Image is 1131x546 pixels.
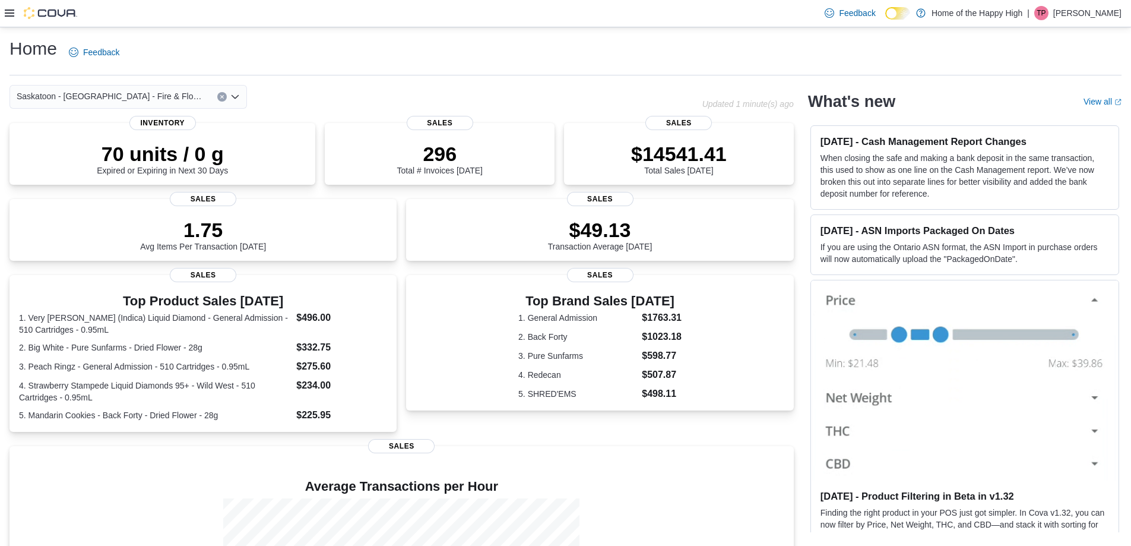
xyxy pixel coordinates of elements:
[820,241,1109,265] p: If you are using the Ontario ASN format, the ASN Import in purchase orders will now automatically...
[19,409,292,421] dt: 5. Mandarin Cookies - Back Forty - Dried Flower - 28g
[820,225,1109,236] h3: [DATE] - ASN Imports Packaged On Dates
[19,342,292,354] dt: 2. Big White - Pure Sunfarms - Dried Flower - 28g
[296,359,387,374] dd: $275.60
[1038,532,1090,541] em: Beta Features
[19,380,292,403] dt: 4. Strawberry Stampede Liquid Diamonds 95+ - Wild West - 510 Cartridges - 0.95mL
[19,312,292,336] dt: 1. Very [PERSON_NAME] (Indica) Liquid Diamond - General Admission - 510 Cartridges - 0.95mL
[230,92,240,102] button: Open list of options
[702,99,794,109] p: Updated 1 minute(s) ago
[19,361,292,373] dt: 3. Peach Ringz - General Admission - 510 Cartridges - 0.95mL
[631,142,727,175] div: Total Sales [DATE]
[642,330,682,344] dd: $1023.18
[296,340,387,355] dd: $332.75
[296,378,387,393] dd: $234.00
[17,89,205,103] span: Saskatoon - [GEOGRAPHIC_DATA] - Fire & Flower
[83,46,119,58] span: Feedback
[19,294,387,308] h3: Top Product Sales [DATE]
[645,116,712,130] span: Sales
[170,192,236,206] span: Sales
[97,142,228,166] p: 70 units / 0 g
[170,268,236,282] span: Sales
[518,331,637,343] dt: 2. Back Forty
[518,369,637,381] dt: 4. Redecan
[642,311,682,325] dd: $1763.31
[518,388,637,400] dt: 5. SHRED'EMS
[407,116,473,130] span: Sales
[820,1,880,25] a: Feedback
[518,294,682,308] h3: Top Brand Sales [DATE]
[296,311,387,325] dd: $496.00
[217,92,227,102] button: Clear input
[820,490,1109,502] h3: [DATE] - Product Filtering in Beta in v1.32
[642,387,682,401] dd: $498.11
[1114,99,1122,106] svg: External link
[397,142,483,175] div: Total # Invoices [DATE]
[839,7,875,19] span: Feedback
[1034,6,1048,20] div: Thalia Pompu
[24,7,77,19] img: Cova
[1084,97,1122,106] a: View allExternal link
[642,349,682,363] dd: $598.77
[885,7,910,20] input: Dark Mode
[397,142,483,166] p: 296
[1053,6,1122,20] p: [PERSON_NAME]
[129,116,196,130] span: Inventory
[1027,6,1029,20] p: |
[97,142,228,175] div: Expired or Expiring in Next 30 Days
[140,218,266,242] p: 1.75
[548,218,652,251] div: Transaction Average [DATE]
[518,350,637,362] dt: 3. Pure Sunfarms
[548,218,652,242] p: $49.13
[64,40,124,64] a: Feedback
[1037,6,1046,20] span: TP
[19,479,784,494] h4: Average Transactions per Hour
[820,152,1109,200] p: When closing the safe and making a bank deposit in the same transaction, this used to show as one...
[368,439,435,453] span: Sales
[518,312,637,324] dt: 1. General Admission
[9,37,57,61] h1: Home
[642,368,682,382] dd: $507.87
[808,92,895,111] h2: What's new
[820,135,1109,147] h3: [DATE] - Cash Management Report Changes
[567,192,633,206] span: Sales
[140,218,266,251] div: Avg Items Per Transaction [DATE]
[631,142,727,166] p: $14541.41
[296,408,387,422] dd: $225.95
[567,268,633,282] span: Sales
[932,6,1022,20] p: Home of the Happy High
